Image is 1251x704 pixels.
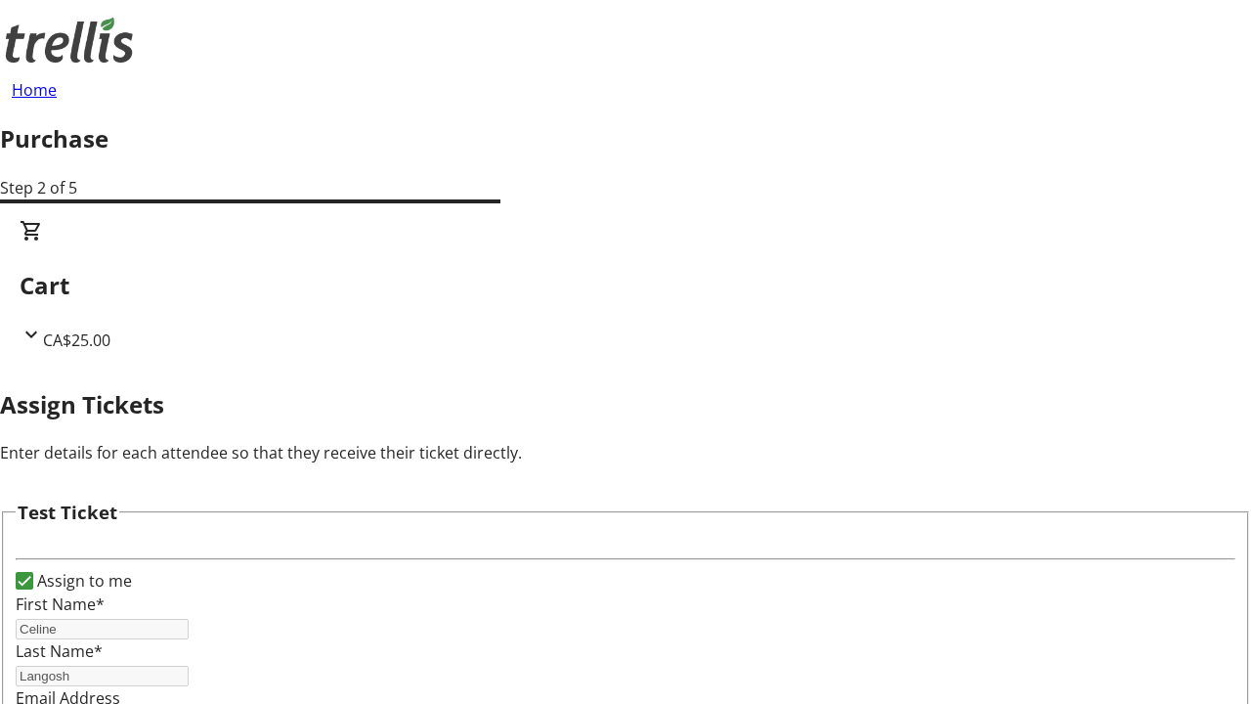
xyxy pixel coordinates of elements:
label: First Name* [16,594,105,615]
label: Last Name* [16,640,103,662]
h2: Cart [20,268,1231,303]
span: CA$25.00 [43,330,110,351]
h3: Test Ticket [18,499,117,526]
div: CartCA$25.00 [20,219,1231,352]
label: Assign to me [33,569,132,593]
